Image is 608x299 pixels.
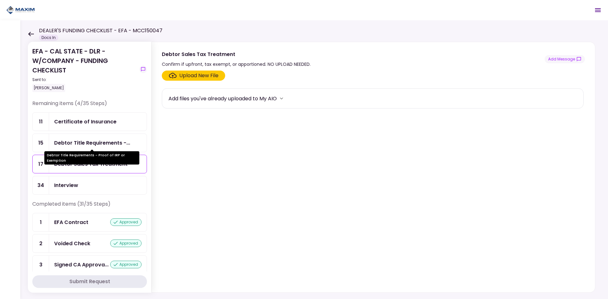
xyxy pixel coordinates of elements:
[277,94,286,103] button: more
[110,261,142,268] div: approved
[44,151,139,165] div: Debtor Title Requirements - Proof of IRP or Exemption
[545,55,585,63] button: show-messages
[32,200,147,213] div: Completed items (31/35 Steps)
[54,139,130,147] div: Debtor Title Requirements - Proof of IRP or Exemption
[162,71,225,81] span: Click here to upload the required document
[168,95,277,103] div: Add files you've already uploaded to My AIO
[151,42,595,293] div: Debtor Sales Tax TreatmentConfirm if upfront, tax exempt, or apportioned. NO UPLOAD NEEDED.show-m...
[162,60,311,68] div: Confirm if upfront, tax exempt, or apportioned. NO UPLOAD NEEDED.
[54,118,117,126] div: Certificate of Insurance
[33,155,49,173] div: 17
[32,176,147,195] a: 34Interview
[33,256,49,274] div: 3
[110,218,142,226] div: approved
[54,218,88,226] div: EFA Contract
[179,72,218,79] div: Upload New File
[32,255,147,274] a: 3Signed CA Approval & Disclosure Formsapproved
[39,27,162,34] h1: DEALER'S FUNDING CHECKLIST - EFA - MCC150047
[32,47,137,92] div: EFA - CAL STATE - DLR - W/COMPANY - FUNDING CHECKLIST
[33,134,49,152] div: 15
[32,275,147,288] button: Submit Request
[32,100,147,112] div: Remaining items (4/35 Steps)
[33,234,49,252] div: 2
[32,234,147,253] a: 2Voided Checkapproved
[32,155,147,173] a: 17Debtor Sales Tax Treatment
[32,213,147,232] a: 1EFA Contractapproved
[54,261,109,269] div: Signed CA Approval & Disclosure Forms
[590,3,605,18] button: Open menu
[33,176,49,194] div: 34
[32,134,147,152] a: 15Debtor Title Requirements - Proof of IRP or Exemption
[54,240,90,247] div: Voided Check
[69,278,110,285] div: Submit Request
[32,77,137,83] div: Sent to:
[39,34,58,41] div: Docs In
[33,113,49,131] div: 11
[6,5,35,15] img: Partner icon
[162,50,311,58] div: Debtor Sales Tax Treatment
[54,181,78,189] div: Interview
[32,84,65,92] div: [PERSON_NAME]
[32,112,147,131] a: 11Certificate of Insurance
[139,65,147,73] button: show-messages
[33,213,49,231] div: 1
[110,240,142,247] div: approved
